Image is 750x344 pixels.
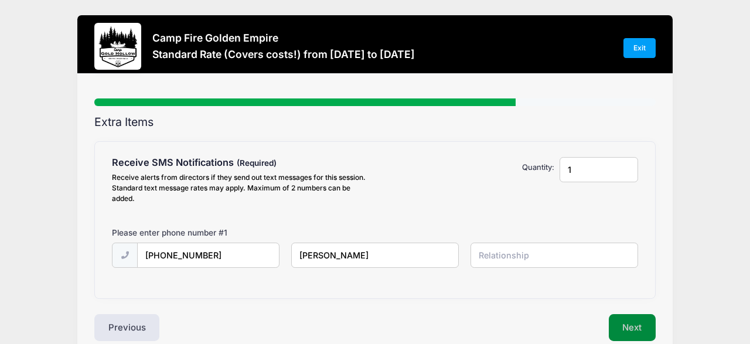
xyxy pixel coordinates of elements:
button: Previous [94,314,160,341]
h3: Standard Rate (Covers costs!) from [DATE] to [DATE] [152,48,415,60]
h2: Extra Items [94,115,656,129]
div: Receive alerts from directors if they send out text messages for this session. Standard text mess... [112,172,369,204]
h3: Camp Fire Golden Empire [152,32,415,44]
input: (xxx) xxx-xxxx [137,243,279,268]
span: 1 [224,228,227,237]
label: Please enter phone number # [112,227,227,239]
a: Exit [623,38,656,58]
h4: Receive SMS Notifications [112,157,369,169]
input: Quantity [560,157,637,182]
button: Next [609,314,656,341]
input: Relationship [471,243,638,268]
input: Name [291,243,459,268]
